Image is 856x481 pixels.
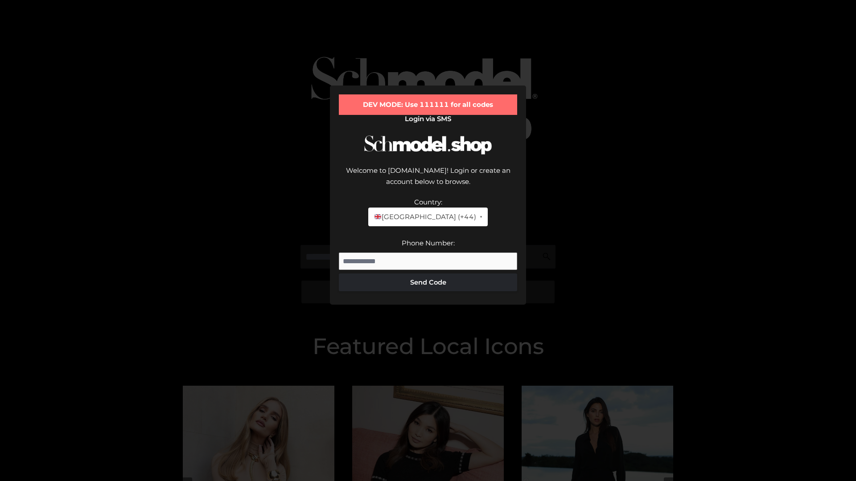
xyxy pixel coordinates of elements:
label: Country: [414,198,442,206]
img: Schmodel Logo [361,127,495,163]
img: 🇬🇧 [374,213,381,220]
span: [GEOGRAPHIC_DATA] (+44) [374,211,476,223]
label: Phone Number: [402,239,455,247]
div: DEV MODE: Use 111111 for all codes [339,94,517,115]
h2: Login via SMS [339,115,517,123]
button: Send Code [339,273,517,291]
div: Welcome to [DOMAIN_NAME]! Login or create an account below to browse. [339,165,517,196]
